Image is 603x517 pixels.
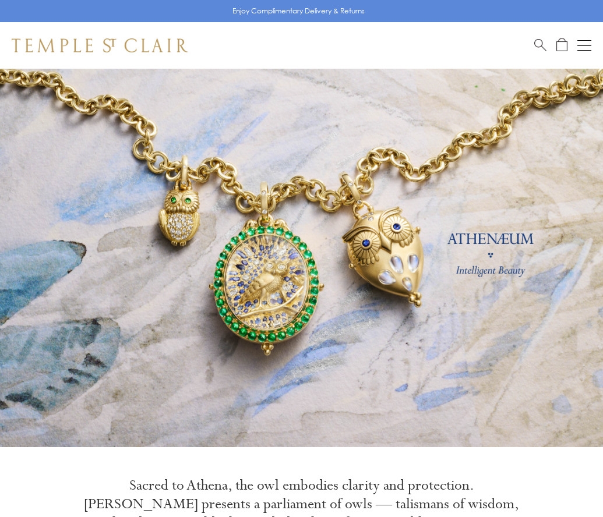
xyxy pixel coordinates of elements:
img: Temple St. Clair [12,38,188,52]
a: Open Shopping Bag [556,38,567,52]
a: Search [534,38,546,52]
p: Enjoy Complimentary Delivery & Returns [232,5,365,17]
button: Open navigation [577,38,591,52]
